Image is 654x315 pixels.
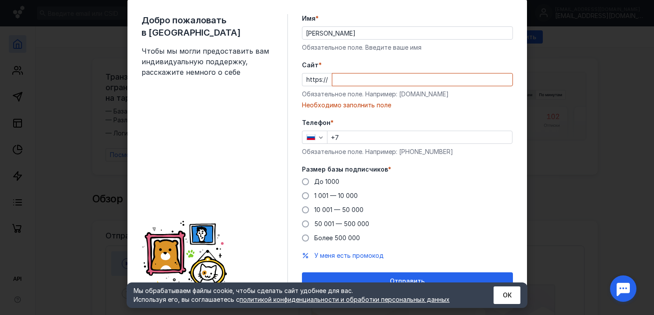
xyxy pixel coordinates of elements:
span: Cайт [302,61,319,70]
span: Размер базы подписчиков [302,165,388,174]
button: У меня есть промокод [314,251,384,260]
span: Более 500 000 [314,234,360,242]
span: Чтобы мы могли предоставить вам индивидуальную поддержку, расскажите немного о себе [142,46,273,77]
span: У меня есть промокод [314,252,384,259]
span: Имя [302,14,316,23]
span: Телефон [302,118,331,127]
span: 1 001 — 10 000 [314,192,358,199]
div: Обязательное поле. Введите ваше имя [302,43,513,52]
a: политикой конфиденциальности и обработки персональных данных [240,296,450,303]
div: Обязательное поле. Например: [DOMAIN_NAME] [302,90,513,99]
span: Добро пожаловать в [GEOGRAPHIC_DATA] [142,14,273,39]
span: 10 001 — 50 000 [314,206,363,213]
div: Необходимо заполнить поле [302,101,513,110]
span: Отправить [390,278,425,285]
div: Обязательное поле. Например: [PHONE_NUMBER] [302,147,513,156]
span: 50 001 — 500 000 [314,220,369,227]
button: ОК [494,286,520,304]
span: До 1000 [314,178,339,185]
div: Мы обрабатываем файлы cookie, чтобы сделать сайт удобнее для вас. Используя его, вы соглашаетесь c [134,286,472,304]
button: Отправить [302,272,513,290]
